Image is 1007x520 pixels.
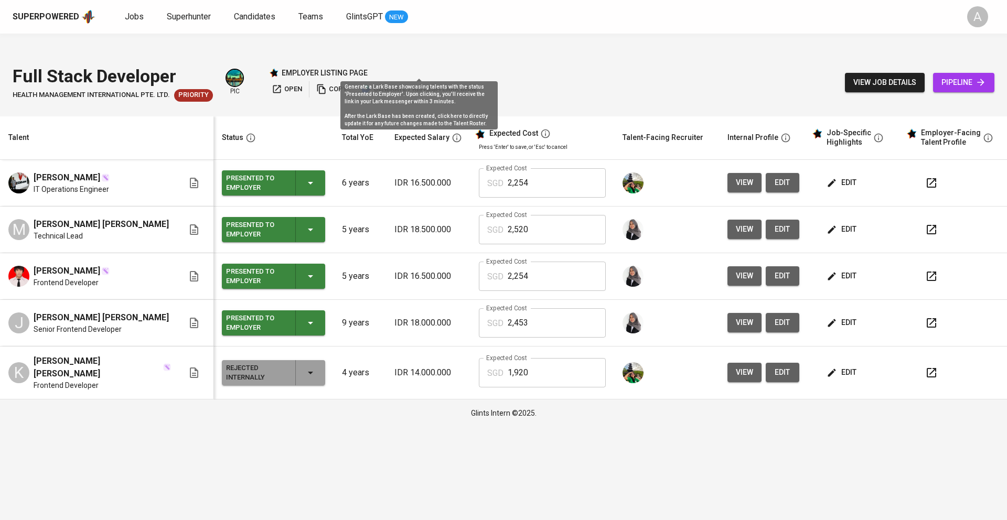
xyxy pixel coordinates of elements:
span: view [736,269,753,283]
div: Status [222,131,243,144]
button: edit [824,173,861,192]
a: pipeline [933,73,994,92]
span: edit [829,366,856,379]
span: Candidates [234,12,275,21]
a: GlintsGPT NEW [346,10,408,24]
div: Presented to Employer [226,311,287,334]
div: pic [226,69,244,96]
div: Superpowered [13,11,79,23]
img: Glints Star [269,68,278,78]
span: open [272,83,302,95]
span: edit [829,223,856,236]
a: edit [766,313,799,332]
button: Rejected Internally [222,360,325,385]
button: view [727,313,762,332]
p: SGD [487,177,504,190]
img: magic_wand.svg [101,174,110,182]
p: 5 years [342,223,378,236]
span: edit [774,223,791,236]
div: Talent [8,131,29,144]
img: lark [361,84,372,94]
span: Jobs [125,12,144,21]
p: IDR 14.000.000 [394,366,462,379]
span: Priority [174,90,213,100]
span: Superhunter [167,12,211,21]
div: Presented to Employer [226,171,287,194]
img: Raka Hikmah [8,172,29,193]
p: IDR 16.500.000 [394,177,462,189]
p: IDR 16.500.000 [394,270,462,283]
span: view [736,223,753,236]
p: Press 'Enter' to save, or 'Esc' to cancel [479,143,606,151]
span: NEW [385,12,408,23]
span: view job details [853,76,916,89]
p: SGD [487,317,504,330]
span: edit [774,176,791,189]
a: Jobs [125,10,146,24]
span: [PERSON_NAME] [PERSON_NAME] [34,355,162,380]
button: edit [766,266,799,286]
p: SGD [487,270,504,283]
button: edit [824,313,861,332]
a: Candidates [234,10,277,24]
span: Technical Lead [34,231,83,241]
button: edit [766,220,799,239]
span: HEALTH MANAGEMENT INTERNATIONAL PTE. LTD. [13,90,170,100]
button: view [727,363,762,382]
img: glints_star.svg [475,129,485,139]
p: IDR 18.000.000 [394,317,462,329]
span: generate / refresh lark base [361,83,477,95]
button: lark generate / refresh lark base [359,81,480,97]
button: view [727,266,762,286]
div: A [967,6,988,27]
span: edit [829,176,856,189]
button: edit [824,363,861,382]
span: view [736,176,753,189]
div: Job-Specific Highlights [827,128,871,147]
button: Presented to Employer [222,217,325,242]
span: [PERSON_NAME] [PERSON_NAME] [34,311,169,324]
span: copy [316,83,347,95]
span: [PERSON_NAME] [PERSON_NAME] [34,218,169,231]
span: [PERSON_NAME] [34,171,100,184]
span: edit [774,316,791,329]
img: a5d44b89-0c59-4c54-99d0-a63b29d42bd3.jpg [227,70,243,86]
img: glints_star.svg [906,128,917,139]
p: 4 years [342,366,378,379]
span: IT Operations Engineer [34,184,109,194]
button: view [727,220,762,239]
p: 9 years [342,317,378,329]
a: edit [766,173,799,192]
img: glints_star.svg [812,128,822,139]
span: edit [774,366,791,379]
p: SGD [487,224,504,236]
button: edit [824,266,861,286]
span: edit [774,269,791,283]
p: IDR 18.500.000 [394,223,462,236]
div: Total YoE [342,131,373,144]
span: view [736,316,753,329]
p: 6 years [342,177,378,189]
button: edit [766,363,799,382]
div: Internal Profile [727,131,778,144]
button: Presented to Employer [222,170,325,196]
span: view [736,366,753,379]
img: jessen reinhart [8,266,29,287]
div: New Job received from Demand Team [174,89,213,102]
div: Presented to Employer [226,218,287,241]
span: edit [829,316,856,329]
div: Talent-Facing Recruiter [623,131,703,144]
a: Superhunter [167,10,213,24]
button: open [269,81,305,97]
p: SGD [487,367,504,380]
span: GlintsGPT [346,12,383,21]
div: Rejected Internally [226,361,287,384]
img: sinta.windasari@glints.com [623,266,644,287]
img: magic_wand.svg [101,267,110,275]
img: magic_wand.svg [163,363,171,371]
p: employer listing page [282,68,368,78]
